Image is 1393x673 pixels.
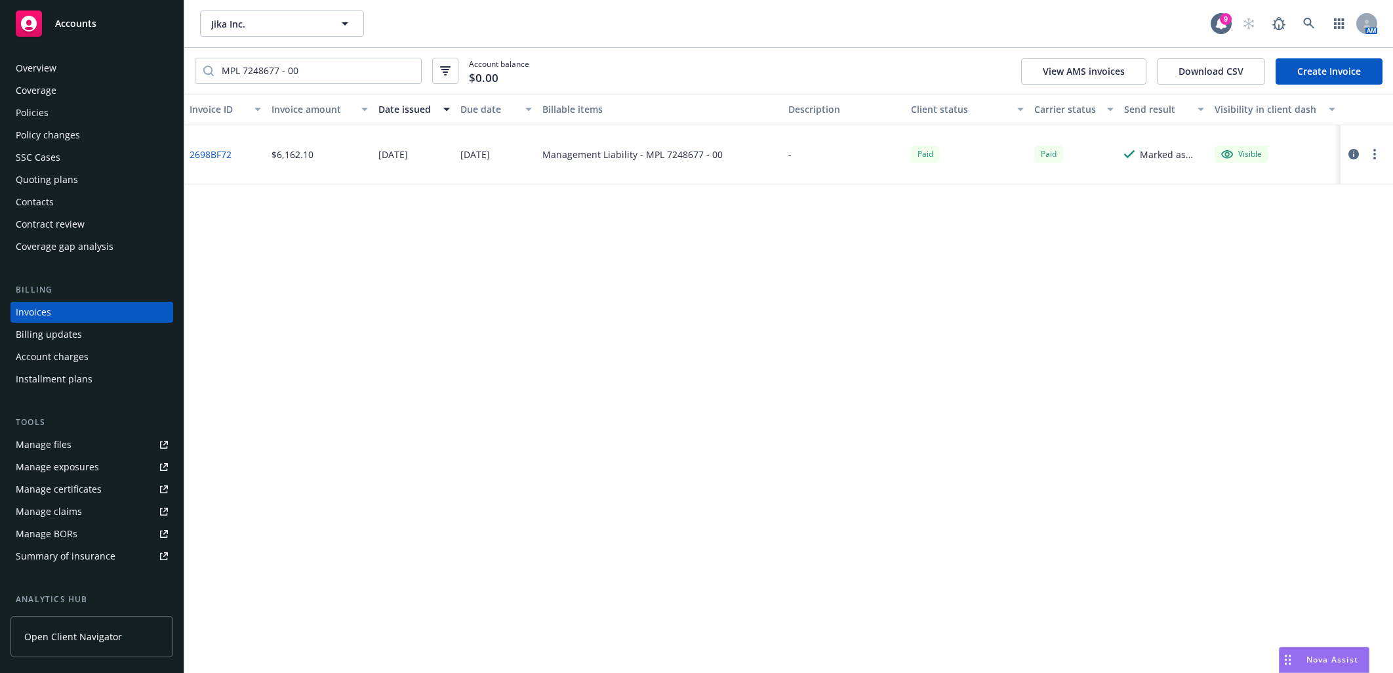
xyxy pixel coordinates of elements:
div: Send result [1124,102,1190,116]
div: Paid [1034,146,1063,162]
div: Manage files [16,434,71,455]
button: Nova Assist [1279,647,1369,673]
div: Billable items [542,102,778,116]
a: Installment plans [10,369,173,390]
span: $0.00 [469,70,498,87]
div: - [788,148,792,161]
a: Search [1296,10,1322,37]
a: Coverage gap analysis [10,236,173,257]
a: Coverage [10,80,173,101]
div: Coverage gap analysis [16,236,113,257]
a: Summary of insurance [10,546,173,567]
button: Date issued [373,94,455,125]
a: Manage files [10,434,173,455]
div: Marked as sent [1140,148,1204,161]
div: Quoting plans [16,169,78,190]
a: Create Invoice [1276,58,1383,85]
a: Contacts [10,192,173,213]
a: 2698BF72 [190,148,232,161]
div: Policies [16,102,49,123]
div: Tools [10,416,173,429]
div: Billing [10,283,173,296]
input: Filter by keyword... [214,58,421,83]
button: Download CSV [1157,58,1265,85]
div: Client status [911,102,1009,116]
div: Invoices [16,302,51,323]
a: Account charges [10,346,173,367]
div: Invoice ID [190,102,247,116]
a: Quoting plans [10,169,173,190]
div: [DATE] [378,148,408,161]
span: Jika Inc. [211,17,325,31]
div: Management Liability - MPL 7248677 - 00 [542,148,723,161]
a: Manage claims [10,501,173,522]
div: Manage certificates [16,479,102,500]
span: Accounts [55,18,96,29]
span: Nova Assist [1306,654,1358,665]
button: Due date [455,94,537,125]
div: Visibility in client dash [1215,102,1321,116]
button: View AMS invoices [1021,58,1146,85]
div: Due date [460,102,517,116]
a: Report a Bug [1266,10,1292,37]
svg: Search [203,66,214,76]
a: SSC Cases [10,147,173,168]
a: Start snowing [1236,10,1262,37]
button: Jika Inc. [200,10,364,37]
button: Invoice ID [184,94,266,125]
div: [DATE] [460,148,490,161]
a: Manage BORs [10,523,173,544]
div: Invoice amount [272,102,353,116]
a: Accounts [10,5,173,42]
a: Switch app [1326,10,1352,37]
button: Client status [906,94,1029,125]
div: Account charges [16,346,89,367]
div: Manage exposures [16,457,99,478]
button: Description [783,94,906,125]
a: Policies [10,102,173,123]
a: Manage exposures [10,457,173,478]
button: Carrier status [1029,94,1120,125]
button: Visibility in client dash [1209,94,1341,125]
div: Summary of insurance [16,546,115,567]
div: Analytics hub [10,593,173,606]
span: Open Client Navigator [24,630,122,643]
button: Billable items [537,94,783,125]
div: Installment plans [16,369,92,390]
a: Manage certificates [10,479,173,500]
a: Contract review [10,214,173,235]
div: SSC Cases [16,147,60,168]
div: Date issued [378,102,435,116]
a: Billing updates [10,324,173,345]
div: Contract review [16,214,85,235]
div: Manage BORs [16,523,77,544]
a: Policy changes [10,125,173,146]
div: Description [788,102,901,116]
div: Visible [1221,148,1262,160]
div: Paid [911,146,940,162]
div: Drag to move [1280,647,1296,672]
div: Carrier status [1034,102,1100,116]
div: Policy changes [16,125,80,146]
div: Overview [16,58,56,79]
a: Overview [10,58,173,79]
span: Account balance [469,58,529,83]
a: Invoices [10,302,173,323]
div: 9 [1220,13,1232,25]
button: Invoice amount [266,94,373,125]
div: Coverage [16,80,56,101]
div: $6,162.10 [272,148,313,161]
button: Send result [1119,94,1209,125]
div: Billing updates [16,324,82,345]
div: Contacts [16,192,54,213]
div: Manage claims [16,501,82,522]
